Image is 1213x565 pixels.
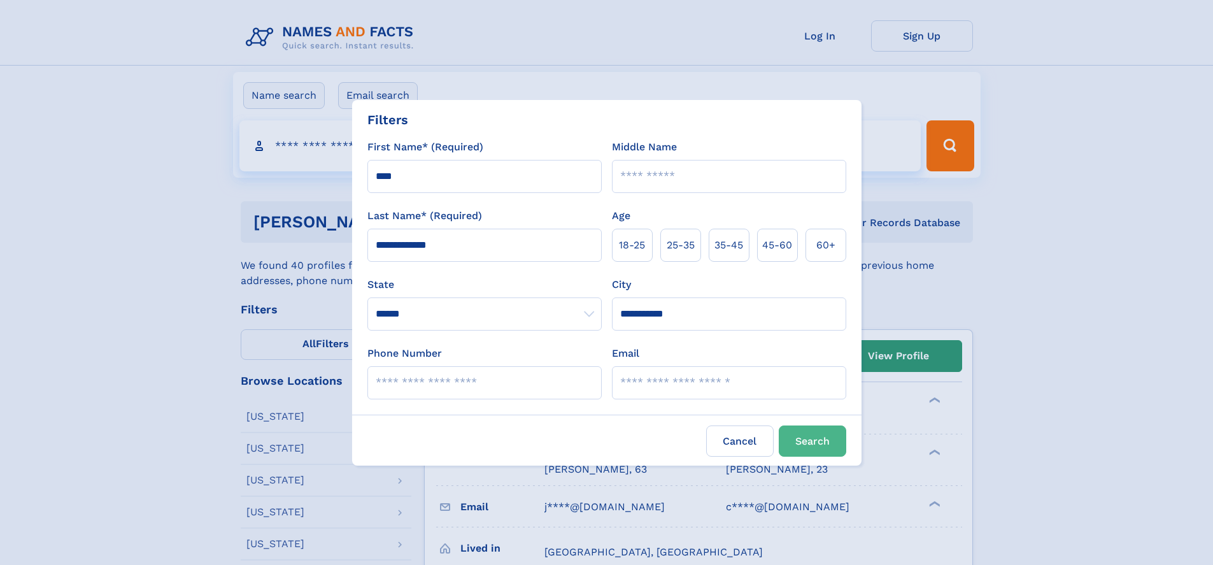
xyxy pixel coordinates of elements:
[667,238,695,253] span: 25‑35
[779,426,846,457] button: Search
[367,346,442,361] label: Phone Number
[612,346,639,361] label: Email
[762,238,792,253] span: 45‑60
[612,208,630,224] label: Age
[612,139,677,155] label: Middle Name
[367,139,483,155] label: First Name* (Required)
[367,208,482,224] label: Last Name* (Required)
[619,238,645,253] span: 18‑25
[367,110,408,129] div: Filters
[816,238,835,253] span: 60+
[367,277,602,292] label: State
[706,426,774,457] label: Cancel
[714,238,743,253] span: 35‑45
[612,277,631,292] label: City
